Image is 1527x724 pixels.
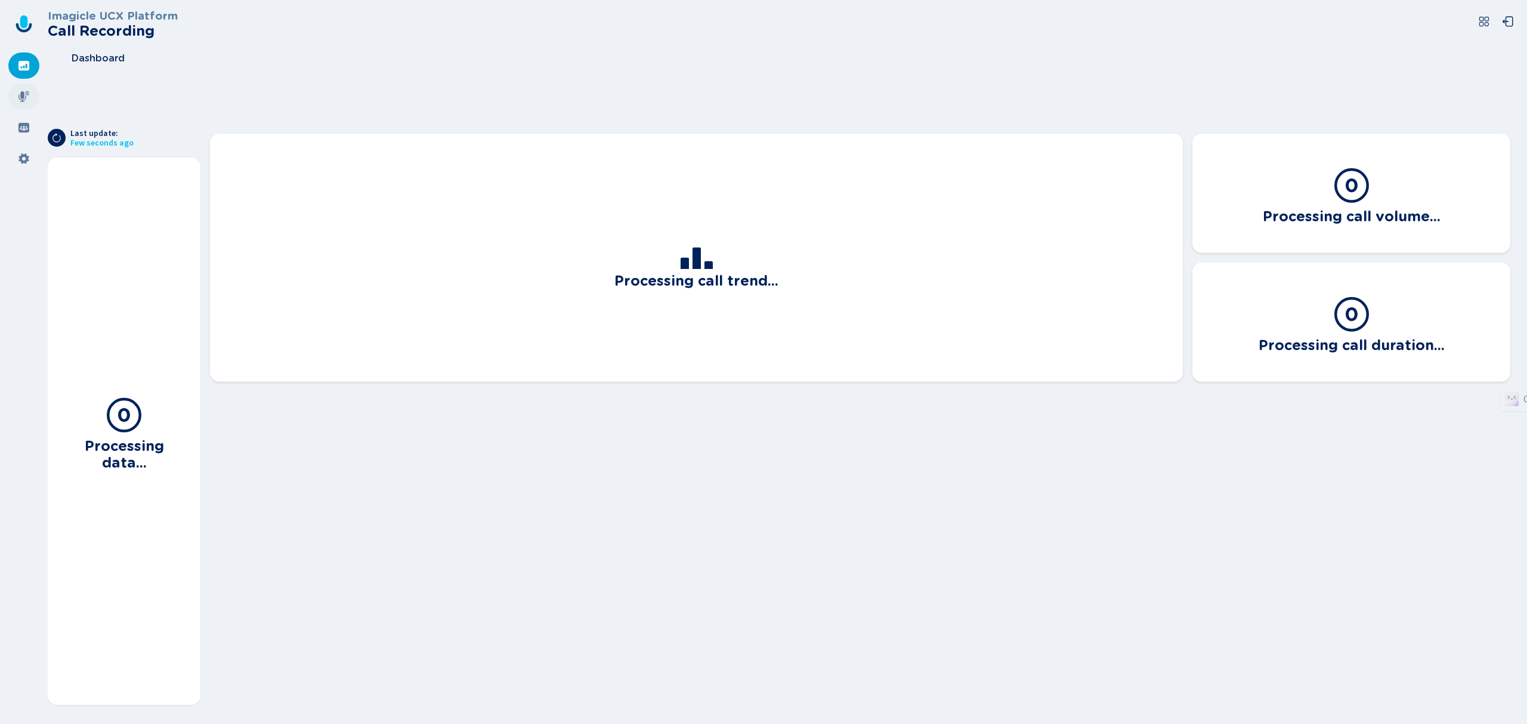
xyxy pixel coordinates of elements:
div: Settings [8,146,39,172]
div: Groups [8,115,39,141]
span: Dashboard [72,53,125,64]
svg: mic-fill [18,91,30,103]
svg: arrow-clockwise [52,133,61,143]
span: Few seconds ago [70,138,134,148]
h3: Processing call duration... [1259,333,1445,354]
h3: Processing data... [62,434,186,471]
svg: box-arrow-left [1502,16,1514,27]
h3: Processing call trend... [614,269,778,289]
h3: Imagicle UCX Platform [48,10,178,23]
div: Recordings [8,83,39,110]
svg: groups-filled [18,122,30,134]
div: Dashboard [8,52,39,79]
h2: Call Recording [48,23,178,39]
svg: dashboard-filled [18,60,30,72]
h3: Processing call volume... [1263,205,1441,225]
span: Last update: [70,129,134,138]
